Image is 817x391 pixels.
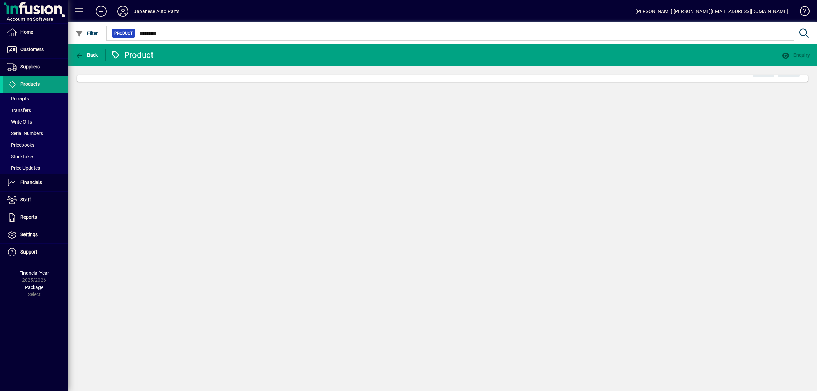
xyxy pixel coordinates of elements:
a: Staff [3,192,68,209]
span: Financial Year [19,270,49,276]
a: Customers [3,41,68,58]
span: Pricebooks [7,142,34,148]
span: Back [75,52,98,58]
span: Receipts [7,96,29,101]
span: Package [25,284,43,290]
span: Stocktakes [7,154,34,159]
span: Staff [20,197,31,202]
div: Product [111,50,154,61]
span: Suppliers [20,64,40,69]
a: Reports [3,209,68,226]
app-page-header-button: Back [68,49,106,61]
span: Write Offs [7,119,32,125]
button: Add [90,5,112,17]
a: Knowledge Base [795,1,808,23]
a: Write Offs [3,116,68,128]
span: Price Updates [7,165,40,171]
a: Transfers [3,104,68,116]
a: Serial Numbers [3,128,68,139]
span: Filter [75,31,98,36]
span: Products [20,81,40,87]
a: Suppliers [3,59,68,76]
a: Settings [3,226,68,243]
a: Financials [3,174,68,191]
a: Support [3,244,68,261]
div: Japanese Auto Parts [134,6,179,17]
span: Home [20,29,33,35]
span: Product [114,30,133,37]
span: Financials [20,180,42,185]
a: Receipts [3,93,68,104]
button: ave [778,65,800,77]
a: Price Updates [3,162,68,174]
button: Back [74,49,100,61]
div: [PERSON_NAME] [PERSON_NAME][EMAIL_ADDRESS][DOMAIN_NAME] [635,6,788,17]
span: Serial Numbers [7,131,43,136]
span: Transfers [7,108,31,113]
button: Filter [74,27,100,39]
span: Support [20,249,37,255]
span: Reports [20,214,37,220]
a: Pricebooks [3,139,68,151]
span: Customers [20,47,44,52]
a: Home [3,24,68,41]
a: Stocktakes [3,151,68,162]
span: Settings [20,232,38,237]
button: Profile [112,5,134,17]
